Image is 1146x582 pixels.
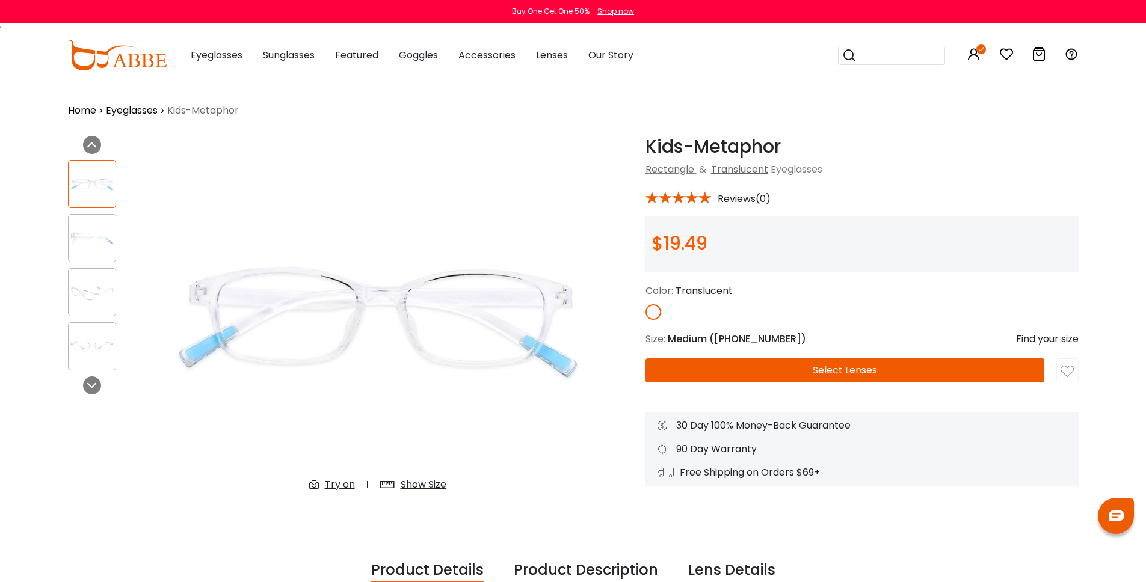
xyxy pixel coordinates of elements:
[68,103,96,118] a: Home
[645,284,673,298] span: Color:
[69,227,116,250] img: Kids-Metaphor Translucent TR Eyeglasses , Fashion , UniversalBridgeFit Frames from ABBE Glasses
[645,162,694,176] a: Rectangle
[697,162,709,176] span: &
[771,162,822,176] span: Eyeglasses
[399,48,438,62] span: Goggles
[1109,510,1124,521] img: chat
[676,284,733,298] span: Translucent
[645,332,665,346] span: Size:
[106,103,158,118] a: Eyeglasses
[588,48,633,62] span: Our Story
[711,162,768,176] a: Translucent
[69,335,116,358] img: Kids-Metaphor Translucent TR Eyeglasses , Fashion , UniversalBridgeFit Frames from ABBE Glasses
[512,6,590,17] div: Buy One Get One 50%
[668,332,806,346] span: Medium ( )
[536,48,568,62] span: Lenses
[263,48,315,62] span: Sunglasses
[371,559,484,582] div: Product Details
[591,6,634,16] a: Shop now
[458,48,516,62] span: Accessories
[158,136,597,501] img: Kids-Metaphor Translucent TR Eyeglasses , Fashion , UniversalBridgeFit Frames from ABBE Glasses
[1061,365,1074,378] img: like
[69,281,116,304] img: Kids-Metaphor Translucent TR Eyeglasses , Fashion , UniversalBridgeFit Frames from ABBE Glasses
[514,559,658,582] div: Product Description
[718,194,771,204] span: Reviews(0)
[68,40,167,70] img: abbeglasses.com
[597,6,634,17] div: Shop now
[645,136,1079,158] h1: Kids-Metaphor
[645,358,1044,382] button: Select Lenses
[167,103,239,118] span: Kids-Metaphor
[658,465,1067,480] div: Free Shipping on Orders $69+
[658,442,1067,456] div: 90 Day Warranty
[69,173,116,196] img: Kids-Metaphor Translucent TR Eyeglasses , Fashion , UniversalBridgeFit Frames from ABBE Glasses
[325,477,355,492] div: Try on
[335,48,378,62] span: Featured
[688,559,775,582] div: Lens Details
[191,48,242,62] span: Eyeglasses
[1016,332,1079,346] div: Find your size
[658,418,1067,433] div: 30 Day 100% Money-Back Guarantee
[714,332,801,346] span: [PHONE_NUMBER]
[652,230,707,256] span: $19.49
[401,477,446,492] div: Show Size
